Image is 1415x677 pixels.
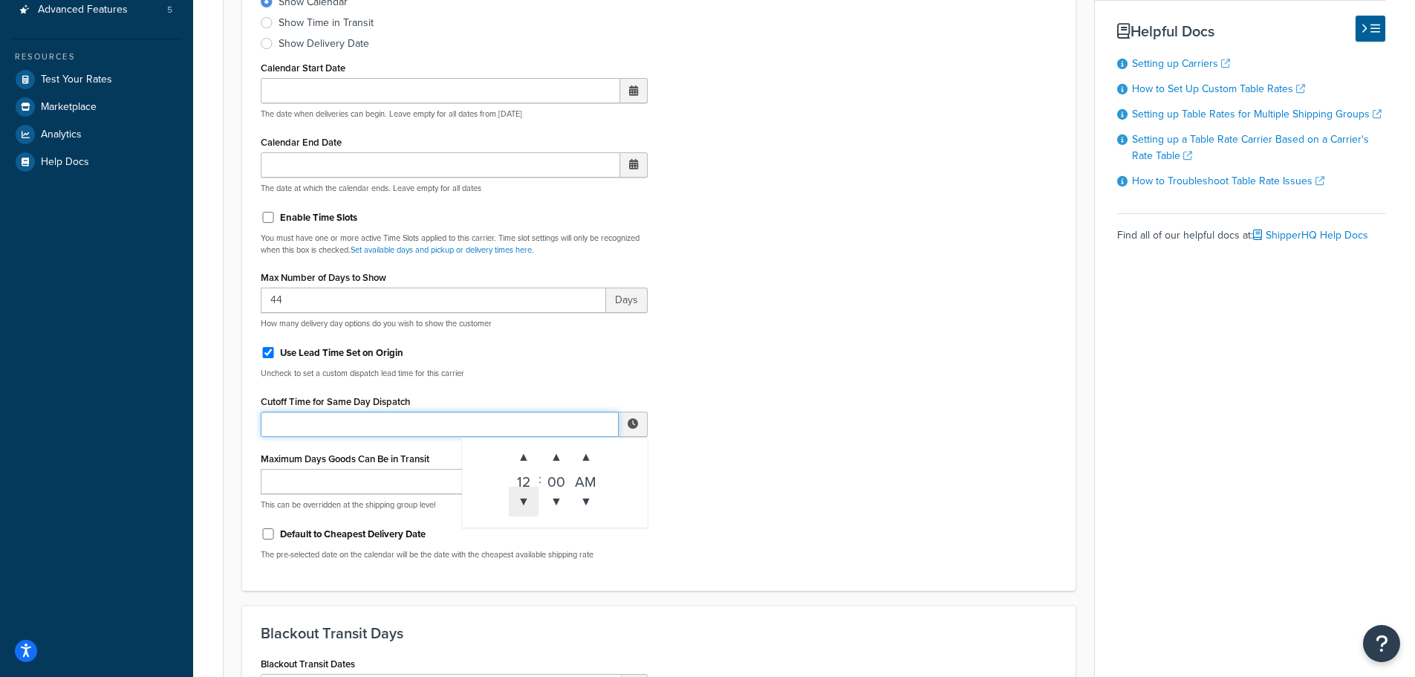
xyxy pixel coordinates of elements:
[541,487,571,516] span: ▼
[280,528,426,541] label: Default to Cheapest Delivery Date
[279,16,374,30] div: Show Time in Transit
[261,183,648,194] p: The date at which the calendar ends. Leave empty for all dates
[1132,56,1230,71] a: Setting up Carriers
[509,442,539,472] span: ▲
[571,442,601,472] span: ▲
[11,121,182,148] a: Analytics
[261,272,386,283] label: Max Number of Days to Show
[509,472,539,487] div: 12
[261,499,648,511] p: This can be overridden at the shipping group level
[280,346,403,360] label: Use Lead Time Set on Origin
[11,149,182,175] a: Help Docs
[1363,625,1400,662] button: Open Resource Center
[167,4,172,16] span: 5
[41,129,82,141] span: Analytics
[1132,132,1369,163] a: Setting up a Table Rate Carrier Based on a Carrier's Rate Table
[38,4,128,16] span: Advanced Features
[261,62,345,74] label: Calendar Start Date
[1356,16,1385,42] button: Hide Help Docs
[1132,81,1305,97] a: How to Set Up Custom Table Rates
[280,211,357,224] label: Enable Time Slots
[11,66,182,93] a: Test Your Rates
[1132,173,1324,189] a: How to Troubleshoot Table Rate Issues
[1253,227,1368,243] a: ShipperHQ Help Docs
[541,472,571,487] div: 00
[279,36,369,51] div: Show Delivery Date
[261,318,648,329] p: How many delivery day options do you wish to show the customer
[261,108,648,120] p: The date when deliveries can begin. Leave empty for all dates from [DATE]
[261,137,342,148] label: Calendar End Date
[1117,23,1385,39] h3: Helpful Docs
[351,244,534,256] a: Set available days and pickup or delivery times here.
[509,487,539,516] span: ▼
[539,442,541,516] div: :
[261,233,648,256] p: You must have one or more active Time Slots applied to this carrier. Time slot settings will only...
[571,487,601,516] span: ▼
[41,101,97,114] span: Marketplace
[11,94,182,120] a: Marketplace
[261,453,429,464] label: Maximum Days Goods Can Be in Transit
[1117,213,1385,246] div: Find all of our helpful docs at:
[261,396,410,407] label: Cutoff Time for Same Day Dispatch
[41,156,89,169] span: Help Docs
[1132,106,1382,122] a: Setting up Table Rates for Multiple Shipping Groups
[41,74,112,86] span: Test Your Rates
[261,658,355,670] label: Blackout Transit Dates
[606,288,648,313] span: Days
[261,368,648,379] p: Uncheck to set a custom dispatch lead time for this carrier
[571,472,601,487] div: AM
[261,549,648,560] p: The pre-selected date on the calendar will be the date with the cheapest available shipping rate
[261,625,1057,641] h3: Blackout Transit Days
[541,442,571,472] span: ▲
[11,51,182,63] div: Resources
